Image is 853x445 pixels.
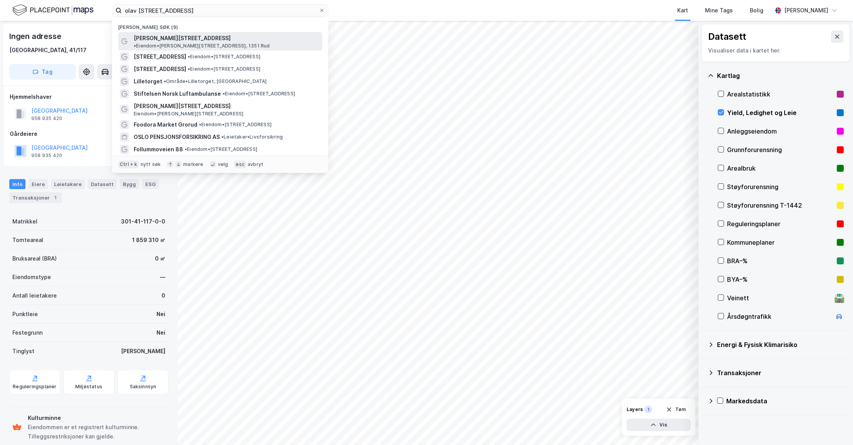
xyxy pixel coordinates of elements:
[727,238,834,247] div: Kommuneplaner
[130,384,156,390] div: Saksinnsyn
[188,54,190,59] span: •
[750,6,763,15] div: Bolig
[248,161,263,168] div: avbryt
[727,127,834,136] div: Anleggseiendom
[28,413,165,423] div: Kulturminne
[188,66,260,72] span: Eiendom • [STREET_ADDRESS]
[12,272,51,282] div: Eiendomstype
[223,91,225,96] span: •
[164,78,267,85] span: Område • Lilletorget, [GEOGRAPHIC_DATA]
[10,92,168,102] div: Hjemmelshaver
[122,5,319,16] input: Søk på adresse, matrikkel, gårdeiere, leietakere eller personer
[31,152,62,159] div: 958 935 420
[51,179,85,189] div: Leietakere
[118,161,139,168] div: Ctrl + k
[134,43,270,49] span: Eiendom • [PERSON_NAME][STREET_ADDRESS], 1351 Rud
[29,179,48,189] div: Eiere
[28,423,165,441] div: Eiendommen er et registrert kulturminne. Tilleggsrestriksjoner kan gjelde.
[12,217,37,226] div: Matrikkel
[677,6,688,15] div: Kart
[12,254,57,263] div: Bruksareal (BRA)
[9,64,76,80] button: Tag
[121,347,165,356] div: [PERSON_NAME]
[727,164,834,173] div: Arealbruk
[51,194,59,201] div: 1
[75,384,102,390] div: Miljøstatus
[134,64,186,74] span: [STREET_ADDRESS]
[12,347,34,356] div: Tinglyst
[717,340,844,349] div: Energi & Fysisk Klimarisiko
[834,293,845,303] div: 🛣️
[627,406,643,413] div: Layers
[161,291,165,300] div: 0
[188,66,190,72] span: •
[160,272,165,282] div: —
[661,403,691,416] button: Tøm
[9,46,87,55] div: [GEOGRAPHIC_DATA], 41/117
[185,146,187,152] span: •
[188,54,260,60] span: Eiendom • [STREET_ADDRESS]
[164,78,166,84] span: •
[717,368,844,377] div: Transaksjoner
[727,275,834,284] div: BYA–%
[12,310,38,319] div: Punktleie
[12,3,93,17] img: logo.f888ab2527a4732fd821a326f86c7f29.svg
[134,145,183,154] span: Follummoveien 88
[717,71,844,80] div: Kartlag
[727,145,834,154] div: Grunnforurensning
[134,132,220,142] span: OSLO PENSJONSFORSIKRING AS
[727,219,834,228] div: Reguleringsplaner
[9,30,63,42] div: Ingen adresse
[134,89,221,98] span: Stiftelsen Norsk Luftambulanse
[726,396,844,406] div: Markedsdata
[705,6,733,15] div: Mine Tags
[134,52,186,61] span: [STREET_ADDRESS]
[627,419,691,431] button: Vis
[199,122,272,128] span: Eiendom • [STREET_ADDRESS]
[132,235,165,245] div: 1 859 310 ㎡
[234,161,246,168] div: esc
[141,161,161,168] div: nytt søk
[134,102,319,111] span: [PERSON_NAME][STREET_ADDRESS]
[708,46,843,55] div: Visualiser data i kartet her.
[727,108,834,117] div: Yield, Ledighet og Leie
[88,179,117,189] div: Datasett
[13,384,56,390] div: Reguleringsplaner
[120,179,139,189] div: Bygg
[708,30,746,43] div: Datasett
[12,291,57,300] div: Antall leietakere
[218,161,228,168] div: velg
[727,312,831,321] div: Årsdøgntrafikk
[9,179,25,189] div: Info
[155,254,165,263] div: 0 ㎡
[12,235,43,245] div: Tomteareal
[223,91,295,97] span: Eiendom • [STREET_ADDRESS]
[134,43,136,49] span: •
[814,408,853,445] div: Kontrollprogram for chat
[31,115,62,122] div: 958 935 420
[784,6,828,15] div: [PERSON_NAME]
[221,134,283,140] span: Leietaker • Livsforsikring
[727,256,834,266] div: BRA–%
[644,406,652,413] div: 1
[727,182,834,191] div: Støyforurensning
[727,90,834,99] div: Arealstatistikk
[185,146,257,152] span: Eiendom • [STREET_ADDRESS]
[134,120,197,129] span: Foodora Market Grorud
[142,179,159,189] div: ESG
[12,328,42,337] div: Festegrunn
[727,293,831,303] div: Veinett
[121,217,165,226] div: 301-41-117-0-0
[134,77,162,86] span: Lilletorget
[10,129,168,139] div: Gårdeiere
[814,408,853,445] iframe: Chat Widget
[9,192,62,203] div: Transaksjoner
[183,161,203,168] div: markere
[199,122,201,127] span: •
[134,34,231,43] span: [PERSON_NAME][STREET_ADDRESS]
[727,201,834,210] div: Støyforurensning T-1442
[156,328,165,337] div: Nei
[134,111,243,117] span: Eiendom • [PERSON_NAME][STREET_ADDRESS]
[112,18,328,32] div: [PERSON_NAME] søk (9)
[156,310,165,319] div: Nei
